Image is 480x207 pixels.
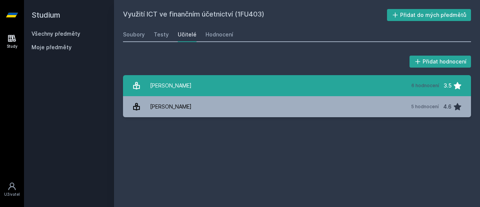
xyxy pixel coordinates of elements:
button: Přidat do mých předmětů [387,9,471,21]
div: 6 hodnocení [411,83,439,89]
a: Soubory [123,27,145,42]
div: 4.6 [443,99,451,114]
div: Study [7,44,18,49]
div: 3.5 [444,78,451,93]
a: Testy [154,27,169,42]
div: [PERSON_NAME] [150,78,192,93]
a: Všechny předměty [31,30,80,37]
div: Uživatel [4,192,20,197]
div: Hodnocení [205,31,233,38]
button: Přidat hodnocení [409,56,471,68]
a: Study [1,30,22,53]
a: [PERSON_NAME] 5 hodnocení 4.6 [123,96,471,117]
a: Učitelé [178,27,196,42]
div: Učitelé [178,31,196,38]
a: [PERSON_NAME] 6 hodnocení 3.5 [123,75,471,96]
a: Uživatel [1,178,22,201]
div: Testy [154,31,169,38]
span: Moje předměty [31,44,72,51]
a: Hodnocení [205,27,233,42]
div: Soubory [123,31,145,38]
div: [PERSON_NAME] [150,99,192,114]
h2: Využití ICT ve finančním účetnictví (1FU403) [123,9,387,21]
div: 5 hodnocení [411,104,439,110]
